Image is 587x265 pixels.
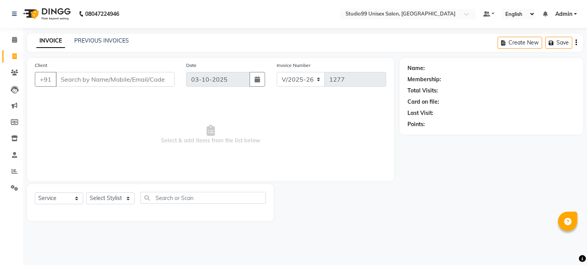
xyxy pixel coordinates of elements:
div: Membership: [407,75,441,84]
img: logo [20,3,73,25]
a: INVOICE [36,34,65,48]
b: 08047224946 [85,3,119,25]
iframe: chat widget [554,234,579,257]
label: Client [35,62,47,69]
div: Points: [407,120,425,128]
button: Save [545,37,572,49]
button: +91 [35,72,56,87]
label: Date [186,62,197,69]
div: Name: [407,64,425,72]
div: Card on file: [407,98,439,106]
div: Last Visit: [407,109,433,117]
input: Search by Name/Mobile/Email/Code [56,72,175,87]
button: Create New [498,37,542,49]
label: Invoice Number [277,62,310,69]
a: PREVIOUS INVOICES [74,37,129,44]
span: Select & add items from the list below [35,96,386,173]
div: Total Visits: [407,87,438,95]
span: Admin [555,10,572,18]
input: Search or Scan [140,192,266,204]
